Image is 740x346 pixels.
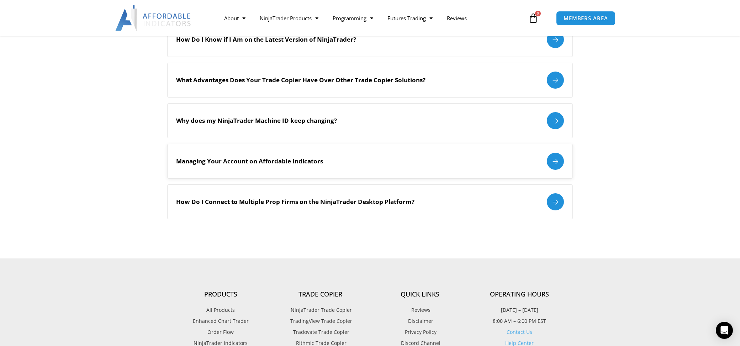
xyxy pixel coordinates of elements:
[270,290,370,298] h4: Trade Copier
[409,305,430,315] span: Reviews
[326,10,380,26] a: Programming
[370,316,470,326] a: Disclaimer
[289,305,352,315] span: NinjaTrader Trade Copier
[291,327,349,337] span: Tradovate Trade Copier
[167,103,573,138] a: Why does my NinjaTrader Machine ID keep changing?
[470,290,569,298] h4: Operating Hours
[403,327,437,337] span: Privacy Policy
[556,11,615,26] a: MEMBERS AREA
[253,10,326,26] a: NinjaTrader Products
[171,290,270,298] h4: Products
[406,316,433,326] span: Disclaimer
[370,290,470,298] h4: Quick Links
[270,327,370,337] a: Tradovate Trade Copier
[171,316,270,326] a: Enhanced Chart Trader
[716,322,733,339] div: Open Intercom Messenger
[171,327,270,337] a: Order Flow
[176,76,425,84] h2: What Advantages Does Your Trade Copier Have Over Other Trade Copier Solutions?
[217,10,527,26] nav: Menu
[507,329,532,335] a: Contact Us
[217,10,253,26] a: About
[470,305,569,315] p: [DATE] – [DATE]
[167,144,573,179] a: Managing Your Account on Affordable Indicators
[289,316,352,326] span: TradingView Trade Copier
[176,157,323,165] h2: Managing Your Account on Affordable Indicators
[380,10,440,26] a: Futures Trading
[176,36,356,43] h2: How Do I Know if I Am on the Latest Version of NinjaTrader?
[370,305,470,315] a: Reviews
[206,305,235,315] span: All Products
[440,10,474,26] a: Reviews
[171,305,270,315] a: All Products
[176,198,414,206] h2: How Do I Connect to Multiple Prop Firms on the NinjaTrader Desktop Platform?
[535,11,541,16] span: 0
[167,184,573,219] a: How Do I Connect to Multiple Prop Firms on the NinjaTrader Desktop Platform?
[270,305,370,315] a: NinjaTrader Trade Copier
[176,117,337,125] h2: Why does my NinjaTrader Machine ID keep changing?
[470,316,569,326] p: 8:00 AM – 6:00 PM EST
[167,63,573,98] a: What Advantages Does Your Trade Copier Have Over Other Trade Copier Solutions?
[370,327,470,337] a: Privacy Policy
[270,316,370,326] a: TradingView Trade Copier
[115,5,192,31] img: LogoAI | Affordable Indicators – NinjaTrader
[167,22,573,57] a: How Do I Know if I Am on the Latest Version of NinjaTrader?
[518,8,549,28] a: 0
[193,316,249,326] span: Enhanced Chart Trader
[207,327,234,337] span: Order Flow
[564,16,608,21] span: MEMBERS AREA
